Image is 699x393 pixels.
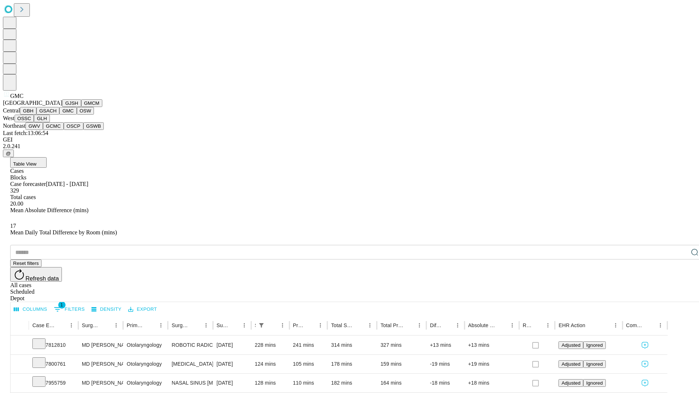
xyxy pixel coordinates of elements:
[32,374,75,392] div: 7955759
[468,374,516,392] div: +18 mins
[533,320,543,330] button: Sort
[10,181,46,187] span: Case forecaster
[10,259,42,267] button: Reset filters
[430,322,442,328] div: Difference
[14,358,25,371] button: Expand
[3,150,14,157] button: @
[6,151,11,156] span: @
[83,122,104,130] button: GSWB
[66,320,76,330] button: Menu
[645,320,655,330] button: Sort
[3,136,696,143] div: GEI
[468,322,496,328] div: Absolute Difference
[82,322,100,328] div: Surgeon Name
[82,355,119,373] div: MD [PERSON_NAME] [PERSON_NAME]
[305,320,315,330] button: Sort
[583,341,605,349] button: Ignored
[255,322,256,328] div: Scheduled In Room Duration
[468,355,516,373] div: +19 mins
[558,341,583,349] button: Adjusted
[15,115,34,122] button: OSSC
[586,361,603,367] span: Ignored
[331,336,373,354] div: 314 mins
[468,336,516,354] div: +13 mins
[561,361,580,367] span: Adjusted
[13,261,39,266] span: Reset filters
[77,107,94,115] button: OSW
[256,320,266,330] button: Show filters
[331,355,373,373] div: 178 mins
[315,320,325,330] button: Menu
[56,320,66,330] button: Sort
[217,322,228,328] div: Surgery Date
[586,342,603,348] span: Ignored
[217,336,248,354] div: [DATE]
[277,320,288,330] button: Menu
[171,322,190,328] div: Surgery Name
[171,336,209,354] div: ROBOTIC RADICAL RESECTION [MEDICAL_DATA]
[3,130,48,136] span: Last fetch: 13:06:54
[256,320,266,330] div: 1 active filter
[14,377,25,390] button: Expand
[611,320,621,330] button: Menu
[404,320,414,330] button: Sort
[156,320,166,330] button: Menu
[293,374,324,392] div: 110 mins
[43,122,64,130] button: GCMC
[52,303,87,315] button: Show filters
[82,374,119,392] div: MD [PERSON_NAME] [PERSON_NAME]
[626,322,644,328] div: Comments
[127,336,164,354] div: Otolaryngology
[10,207,88,213] span: Mean Absolute Difference (mins)
[586,320,596,330] button: Sort
[380,355,423,373] div: 159 mins
[229,320,239,330] button: Sort
[127,355,164,373] div: Otolaryngology
[82,336,119,354] div: MD [PERSON_NAME] [PERSON_NAME]
[442,320,453,330] button: Sort
[430,374,461,392] div: -18 mins
[111,320,121,330] button: Menu
[3,115,15,121] span: West
[10,93,23,99] span: GMC
[59,107,76,115] button: GMC
[558,360,583,368] button: Adjusted
[171,355,209,373] div: [MEDICAL_DATA] COMPLETE
[331,322,354,328] div: Total Scheduled Duration
[239,320,249,330] button: Menu
[10,194,36,200] span: Total cases
[293,336,324,354] div: 241 mins
[267,320,277,330] button: Sort
[25,275,59,282] span: Refresh data
[126,304,159,315] button: Export
[34,115,50,122] button: GLH
[543,320,553,330] button: Menu
[10,229,117,235] span: Mean Daily Total Difference by Room (mins)
[90,304,123,315] button: Density
[10,187,19,194] span: 329
[12,304,49,315] button: Select columns
[255,355,286,373] div: 124 mins
[10,223,16,229] span: 17
[101,320,111,330] button: Sort
[36,107,59,115] button: GSACH
[3,143,696,150] div: 2.0.241
[14,339,25,352] button: Expand
[331,374,373,392] div: 182 mins
[10,201,23,207] span: 20.00
[217,355,248,373] div: [DATE]
[380,336,423,354] div: 327 mins
[32,355,75,373] div: 7800761
[58,301,66,309] span: 1
[507,320,517,330] button: Menu
[217,374,248,392] div: [DATE]
[414,320,424,330] button: Menu
[127,322,145,328] div: Primary Service
[583,360,605,368] button: Ignored
[586,380,603,386] span: Ignored
[81,99,102,107] button: GMCM
[3,100,62,106] span: [GEOGRAPHIC_DATA]
[13,161,36,167] span: Table View
[558,379,583,387] button: Adjusted
[558,322,585,328] div: EHR Action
